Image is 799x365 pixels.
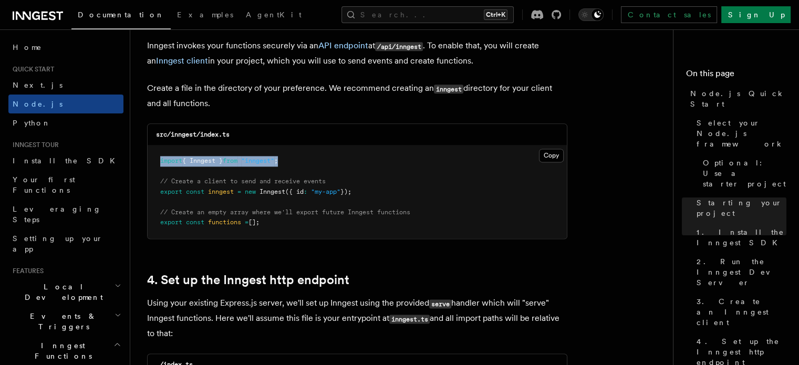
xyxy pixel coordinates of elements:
[160,178,326,185] span: // Create a client to send and receive events
[245,188,256,195] span: new
[156,131,230,138] code: src/inngest/index.ts
[621,6,717,23] a: Contact sales
[697,118,786,149] span: Select your Node.js framework
[375,42,423,51] code: /api/inngest
[13,175,75,194] span: Your first Functions
[692,113,786,153] a: Select your Node.js framework
[186,218,204,226] span: const
[341,6,514,23] button: Search...Ctrl+K
[160,157,182,164] span: import
[208,188,234,195] span: inngest
[245,218,248,226] span: =
[160,208,410,216] span: // Create an empty array where we'll export future Inngest functions
[8,65,54,74] span: Quick start
[182,157,223,164] span: { Inngest }
[699,153,786,193] a: Optional: Use a starter project
[692,223,786,252] a: 1. Install the Inngest SDK
[241,157,274,164] span: "inngest"
[389,315,430,324] code: inngest.ts
[697,256,786,288] span: 2. Run the Inngest Dev Server
[8,95,123,113] a: Node.js
[147,81,567,111] p: Create a file in the directory of your preference. We recommend creating an directory for your cl...
[147,38,567,68] p: Inngest invokes your functions securely via an at . To enable that, you will create an in your pr...
[697,296,786,328] span: 3. Create an Inngest client
[13,205,101,224] span: Leveraging Steps
[285,188,304,195] span: ({ id
[8,76,123,95] a: Next.js
[8,277,123,307] button: Local Development
[237,188,241,195] span: =
[429,299,451,308] code: serve
[8,113,123,132] a: Python
[311,188,340,195] span: "my-app"
[8,38,123,57] a: Home
[703,158,786,189] span: Optional: Use a starter project
[578,8,604,21] button: Toggle dark mode
[484,9,507,20] kbd: Ctrl+K
[697,227,786,248] span: 1. Install the Inngest SDK
[13,234,103,253] span: Setting up your app
[8,340,113,361] span: Inngest Functions
[223,157,237,164] span: from
[274,157,278,164] span: ;
[8,170,123,200] a: Your first Functions
[434,85,463,93] code: inngest
[8,307,123,336] button: Events & Triggers
[13,81,63,89] span: Next.js
[177,11,233,19] span: Examples
[8,281,115,303] span: Local Development
[690,88,786,109] span: Node.js Quick Start
[340,188,351,195] span: });
[246,11,302,19] span: AgentKit
[186,188,204,195] span: const
[318,40,368,50] a: API endpoint
[8,267,44,275] span: Features
[260,188,285,195] span: Inngest
[160,218,182,226] span: export
[692,292,786,332] a: 3. Create an Inngest client
[13,119,51,127] span: Python
[8,200,123,229] a: Leveraging Steps
[13,42,42,53] span: Home
[13,157,121,165] span: Install the SDK
[147,296,567,341] p: Using your existing Express.js server, we'll set up Inngest using the provided handler which will...
[248,218,260,226] span: [];
[147,273,349,287] a: 4. Set up the Inngest http endpoint
[8,141,59,149] span: Inngest tour
[8,229,123,258] a: Setting up your app
[71,3,171,29] a: Documentation
[539,149,564,162] button: Copy
[8,151,123,170] a: Install the SDK
[160,188,182,195] span: export
[208,218,241,226] span: functions
[721,6,791,23] a: Sign Up
[686,67,786,84] h4: On this page
[697,197,786,218] span: Starting your project
[78,11,164,19] span: Documentation
[692,193,786,223] a: Starting your project
[304,188,307,195] span: :
[156,56,208,66] a: Inngest client
[171,3,240,28] a: Examples
[692,252,786,292] a: 2. Run the Inngest Dev Server
[240,3,308,28] a: AgentKit
[686,84,786,113] a: Node.js Quick Start
[13,100,63,108] span: Node.js
[8,311,115,332] span: Events & Triggers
